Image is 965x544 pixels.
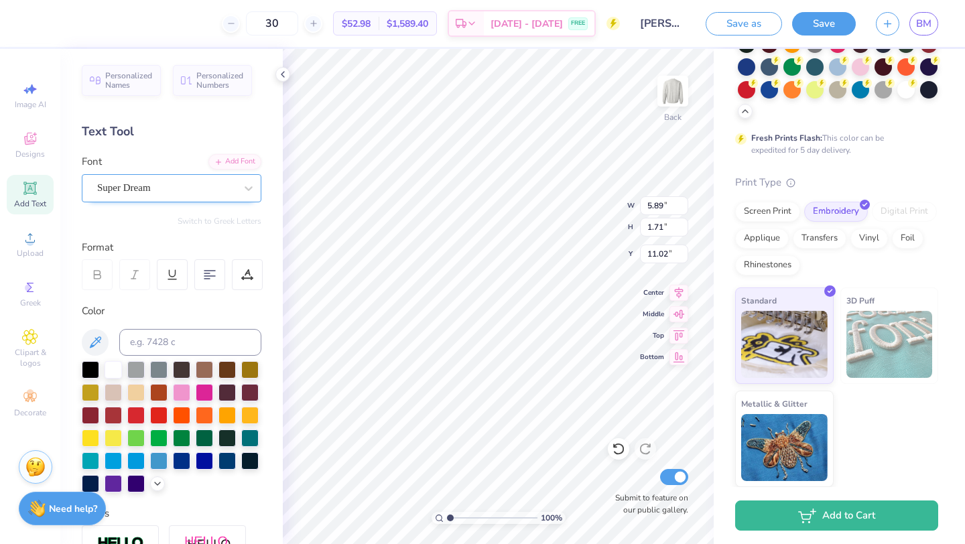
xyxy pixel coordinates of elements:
button: Add to Cart [735,500,938,531]
div: Applique [735,228,789,249]
span: 100 % [541,512,562,524]
span: Clipart & logos [7,347,54,368]
div: Rhinestones [735,255,800,275]
button: Save as [706,12,782,36]
div: Format [82,240,263,255]
div: Digital Print [872,202,937,222]
div: Screen Print [735,202,800,222]
div: Transfers [793,228,846,249]
label: Font [82,154,102,169]
div: Foil [892,228,923,249]
div: Styles [82,506,261,521]
span: FREE [571,19,585,28]
span: Bottom [640,352,664,362]
span: Designs [15,149,45,159]
span: BM [916,16,931,31]
span: $52.98 [342,17,371,31]
div: Text Tool [82,123,261,141]
span: Greek [20,297,41,308]
span: Standard [741,293,777,308]
img: Standard [741,311,828,378]
span: Add Text [14,198,46,209]
span: Upload [17,248,44,259]
div: Print Type [735,175,938,190]
span: 3D Puff [846,293,875,308]
div: This color can be expedited for 5 day delivery. [751,132,916,156]
span: Image AI [15,99,46,110]
input: – – [246,11,298,36]
button: Switch to Greek Letters [178,216,261,226]
span: Personalized Numbers [196,71,244,90]
span: Decorate [14,407,46,418]
span: Center [640,288,664,297]
div: Back [664,111,682,123]
input: e.g. 7428 c [119,329,261,356]
strong: Fresh Prints Flash: [751,133,822,143]
img: Back [659,78,686,105]
label: Submit to feature on our public gallery. [608,492,688,516]
span: Personalized Names [105,71,153,90]
img: Metallic & Glitter [741,414,828,481]
div: Vinyl [850,228,888,249]
div: Color [82,303,261,319]
span: $1,589.40 [387,17,428,31]
img: 3D Puff [846,311,933,378]
span: Middle [640,310,664,319]
button: Save [792,12,856,36]
div: Embroidery [804,202,868,222]
input: Untitled Design [630,10,696,37]
a: BM [909,12,938,36]
span: Top [640,331,664,340]
div: Add Font [208,154,261,169]
strong: Need help? [49,502,97,515]
span: Metallic & Glitter [741,397,808,411]
span: [DATE] - [DATE] [491,17,563,31]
